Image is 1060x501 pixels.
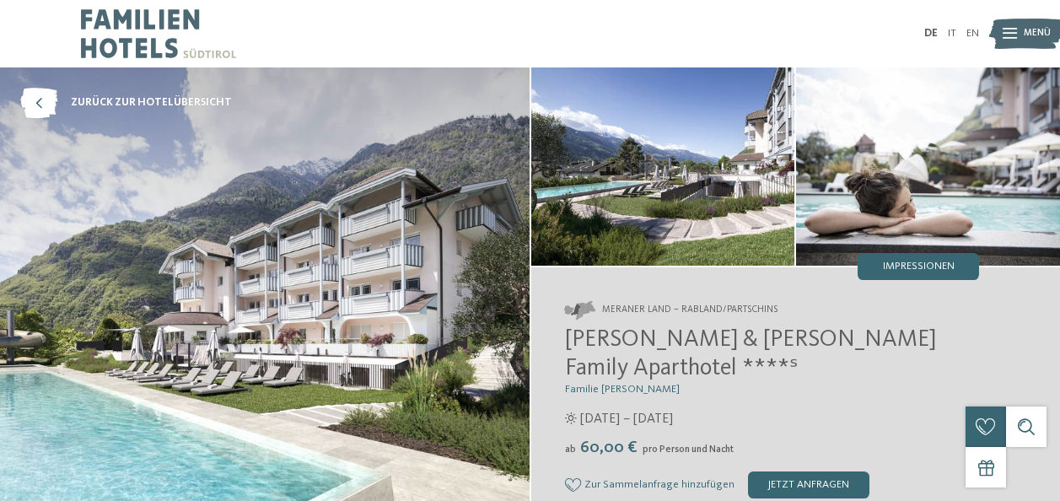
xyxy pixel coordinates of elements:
[948,28,956,39] a: IT
[643,444,734,455] span: pro Person und Nacht
[1024,27,1051,40] span: Menü
[796,67,1060,266] img: Das Familienhotel im Meraner Land zum Erholen
[531,67,795,266] img: Das Familienhotel im Meraner Land zum Erholen
[578,439,641,456] span: 60,00 €
[565,412,577,424] i: Öffnungszeiten im Sommer
[20,88,232,118] a: zurück zur Hotelübersicht
[565,384,680,395] span: Familie [PERSON_NAME]
[565,328,936,380] span: [PERSON_NAME] & [PERSON_NAME] Family Aparthotel ****ˢ
[883,261,955,272] span: Impressionen
[71,95,232,110] span: zurück zur Hotelübersicht
[565,444,576,455] span: ab
[602,304,778,317] span: Meraner Land – Rabland/Partschins
[748,471,869,498] div: jetzt anfragen
[584,479,734,491] span: Zur Sammelanfrage hinzufügen
[924,28,938,39] a: DE
[966,28,979,39] a: EN
[580,410,673,428] span: [DATE] – [DATE]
